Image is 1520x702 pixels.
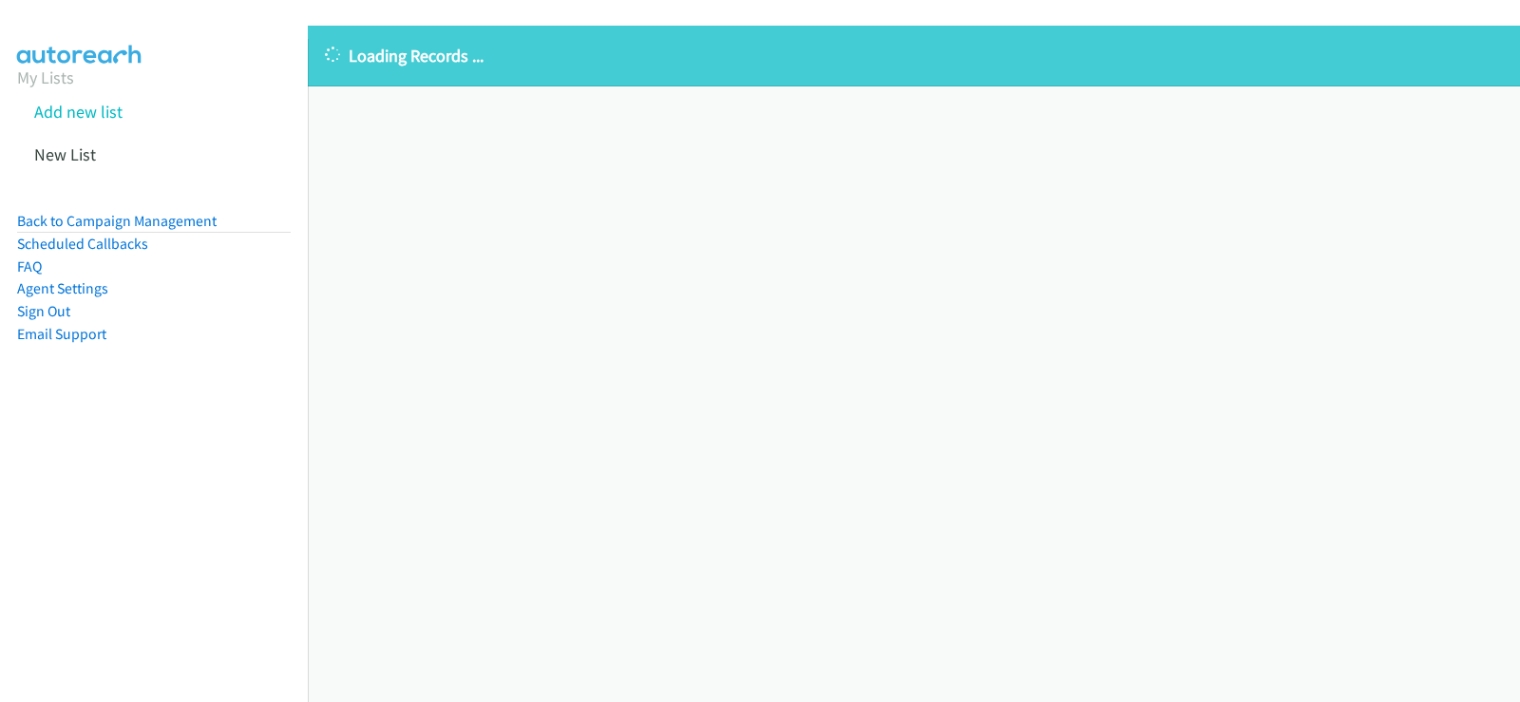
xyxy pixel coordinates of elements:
a: My Lists [17,66,74,88]
a: Scheduled Callbacks [17,235,148,253]
p: Loading Records ... [325,43,1503,68]
a: FAQ [17,257,42,275]
a: Email Support [17,325,106,343]
a: New List [34,143,96,165]
a: Back to Campaign Management [17,212,217,230]
a: Add new list [34,101,123,123]
a: Sign Out [17,302,70,320]
a: Agent Settings [17,279,108,297]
